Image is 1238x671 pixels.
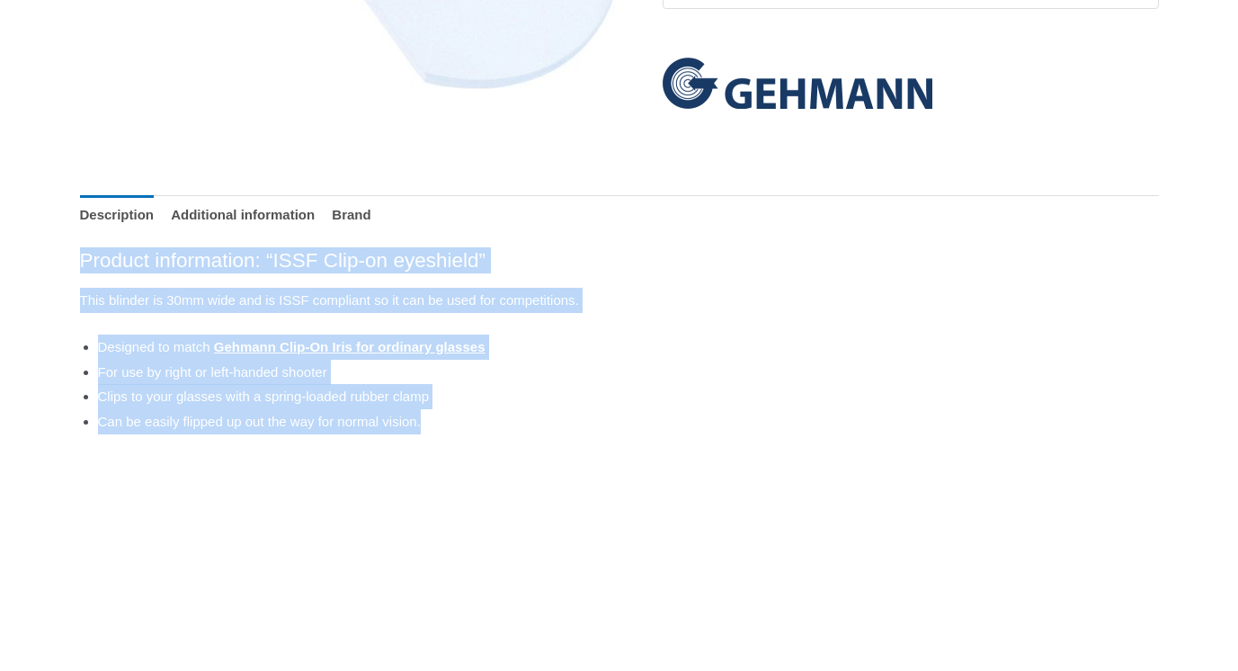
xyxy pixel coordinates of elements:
[332,195,370,234] a: Brand
[214,339,485,354] a: Gehmann Clip-On Iris for ordinary glasses
[80,288,1159,313] p: This blinder is 30mm wide and is ISSF compliant so it can be used for competitions.
[80,195,155,234] a: Description
[98,384,1159,409] li: Clips to your glasses with a spring-loaded rubber clamp
[171,195,315,234] a: Additional information
[98,409,1159,434] li: Can be easily flipped up out the way for normal vision.
[98,360,1159,385] li: For use by right or left-handed shooter
[80,247,1159,273] h2: Product information: “ISSF Clip-on eyeshield”
[663,58,932,109] a: Gehmann
[663,22,1159,44] iframe: Customer reviews powered by Trustpilot
[98,335,1159,360] li: Designed to match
